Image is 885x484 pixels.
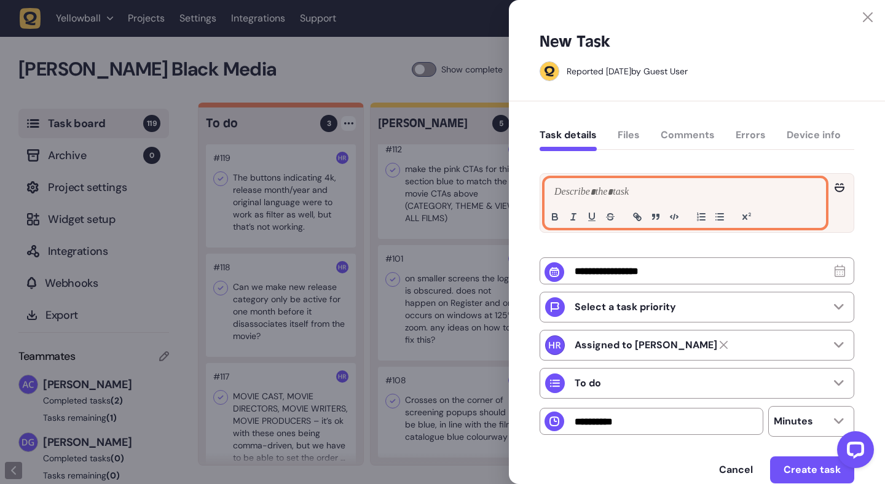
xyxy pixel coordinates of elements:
[827,426,879,478] iframe: LiveChat chat widget
[575,339,717,351] strong: Harry Robinson
[774,415,813,427] p: Minutes
[784,465,841,475] span: Create task
[575,301,676,313] p: Select a task priority
[567,66,631,77] div: Reported [DATE]
[575,377,601,389] p: To do
[719,465,753,475] span: Cancel
[567,65,688,77] div: by Guest User
[540,62,559,80] img: Guest User
[707,458,765,482] button: Cancel
[770,456,854,483] button: Create task
[540,129,597,151] button: Task details
[540,32,610,52] h5: New Task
